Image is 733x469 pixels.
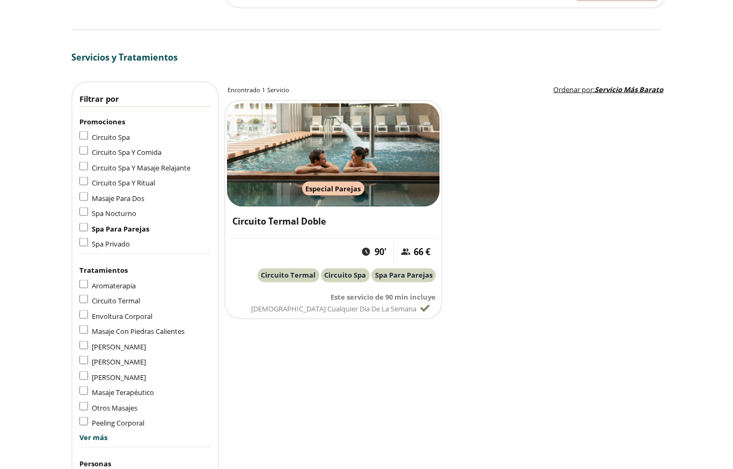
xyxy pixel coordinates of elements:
span: Peeling Corporal [92,418,144,428]
span: Circuito Spa [324,270,366,280]
h3: Circuito Termal Doble [232,215,434,228]
span: Especial Parejas [305,184,361,193]
span: [DEMOGRAPHIC_DATA] Cualquier Día de la Semana [251,304,416,314]
span: Tratamientos [79,265,128,275]
span: [PERSON_NAME] [92,357,146,367]
span: Circuito Spa Y Masaje Relajante [92,163,190,173]
span: Circuito Termal [261,270,316,280]
span: Otros Masajes [92,403,137,413]
span: 66 € [414,246,430,258]
label: : [553,85,663,95]
span: [PERSON_NAME] [92,373,146,382]
span: Ordenar por [553,85,593,94]
span: Circuito Spa Y Ritual [92,178,155,188]
span: Spa Nocturno [92,209,136,218]
span: [PERSON_NAME] [92,342,146,352]
span: Promociones [79,117,125,126]
span: Circuito Termal [92,296,140,306]
span: Spa Para Parejas [92,224,149,234]
span: 90' [375,246,386,258]
span: Masaje Con Piedras Calientes [92,326,185,336]
span: Masaje Terapéutico [92,388,154,397]
span: Servicio Más Barato [595,85,663,94]
span: Envoltura Corporal [92,311,152,321]
span: Circuito Spa [92,132,130,142]
span: Aromaterapia [92,281,136,291]
button: Ver más [79,433,107,444]
span: Spa Para Parejas [375,270,433,280]
span: Filtrar por [79,93,119,104]
span: Masaje Para Dos [92,193,144,203]
span: Spa Privado [92,239,130,249]
a: Especial ParejasCircuito Termal Doble90'66 €Circuito TermalCircuito SpaSpa Para ParejasEste servi... [224,100,442,319]
span: Personas [79,459,111,468]
span: Circuito Spa Y Comida [92,147,162,157]
span: Servicios y Tratamientos [71,51,178,63]
h2: Encontrado 1 Servicio [228,86,289,94]
span: Este servicio de 90 min incluye [331,292,436,302]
